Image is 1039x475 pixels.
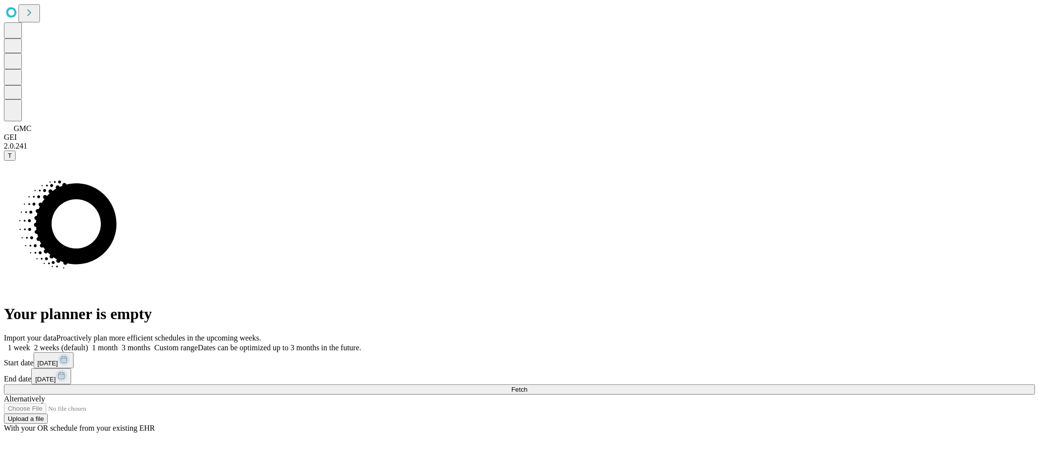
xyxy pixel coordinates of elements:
[34,352,74,368] button: [DATE]
[4,352,1035,368] div: Start date
[92,343,118,352] span: 1 month
[35,376,56,383] span: [DATE]
[198,343,361,352] span: Dates can be optimized up to 3 months in the future.
[57,334,261,342] span: Proactively plan more efficient schedules in the upcoming weeks.
[34,343,88,352] span: 2 weeks (default)
[4,395,45,403] span: Alternatively
[4,142,1035,151] div: 2.0.241
[4,151,16,161] button: T
[4,305,1035,323] h1: Your planner is empty
[154,343,198,352] span: Custom range
[31,368,71,384] button: [DATE]
[4,133,1035,142] div: GEI
[8,343,30,352] span: 1 week
[122,343,151,352] span: 3 months
[4,384,1035,395] button: Fetch
[511,386,528,393] span: Fetch
[14,124,31,133] span: GMC
[4,414,48,424] button: Upload a file
[8,152,12,159] span: T
[4,368,1035,384] div: End date
[38,360,58,367] span: [DATE]
[4,424,155,432] span: With your OR schedule from your existing EHR
[4,334,57,342] span: Import your data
